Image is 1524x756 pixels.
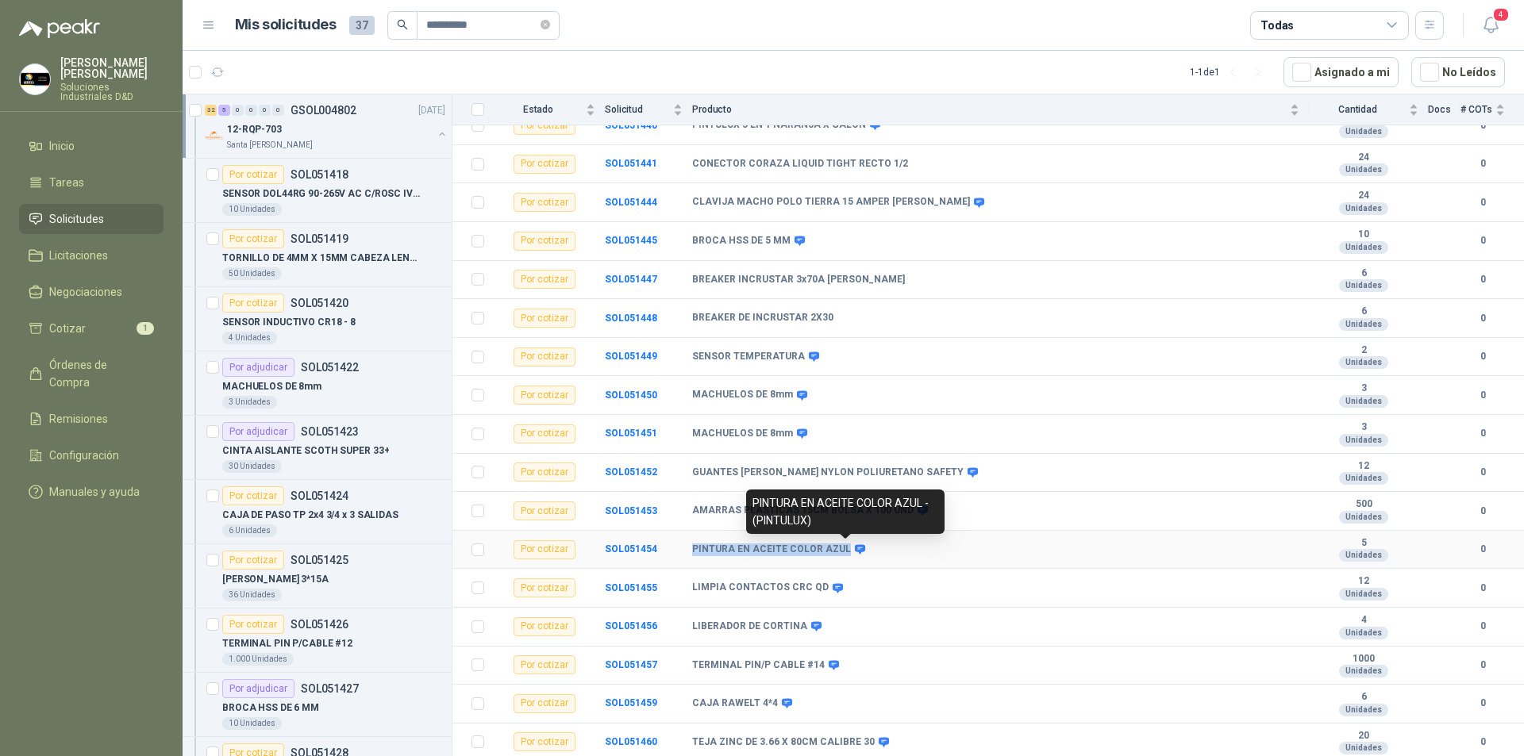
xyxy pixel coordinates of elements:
[222,332,277,344] div: 4 Unidades
[514,232,575,251] div: Por cotizar
[222,267,282,280] div: 50 Unidades
[692,235,791,248] b: BROCA HSS DE 5 MM
[1260,17,1294,34] div: Todas
[19,240,164,271] a: Licitaciones
[291,555,348,566] p: SOL051425
[605,274,657,285] a: SOL051447
[1460,581,1505,596] b: 0
[1339,163,1388,176] div: Unidades
[514,501,575,520] div: Por cotizar
[1411,57,1505,87] button: No Leídos
[1339,742,1388,754] div: Unidades
[1460,619,1505,634] b: 0
[183,351,452,416] a: Por adjudicarSOL051422MACHUELOS DE 8mm3 Unidades
[514,578,575,597] div: Por cotizar
[19,167,164,198] a: Tareas
[1339,202,1388,215] div: Unidades
[49,283,122,301] span: Negociaciones
[605,505,657,516] b: SOL051453
[49,410,108,428] span: Remisiones
[605,197,657,208] a: SOL051444
[183,673,452,737] a: Por adjudicarSOL051427BROCA HSS DE 6 MM10 Unidades
[692,659,825,672] b: TERMINAL PIN/P CABLE #14
[541,17,550,33] span: close-circle
[1339,549,1388,562] div: Unidades
[60,83,164,102] p: Soluciones Industriales D&D
[222,636,352,651] p: TERMINAL PIN P/CABLE #12
[1460,542,1505,557] b: 0
[692,428,793,440] b: MACHUELOS DE 8mm
[49,210,104,228] span: Solicitudes
[1309,575,1418,588] b: 12
[692,505,914,517] b: AMARRAS PLASTICAS 15CM BOLSA X 100 UND
[1339,241,1388,254] div: Unidades
[605,313,657,324] a: SOL051448
[692,543,851,556] b: PINTURA EN ACEITE COLOR AZUL
[49,320,86,337] span: Cotizar
[1339,434,1388,447] div: Unidades
[205,126,224,145] img: Company Logo
[183,223,452,287] a: Por cotizarSOL051419TORNILLO DE 4MM X 15MM CABEZA LENTEJA50 Unidades
[605,659,657,670] b: SOL051457
[19,350,164,397] a: Órdenes de Compra
[1460,195,1505,210] b: 0
[222,615,284,634] div: Por cotizar
[692,274,905,286] b: BREAKER INCRUSTAR 3x70A [PERSON_NAME]
[222,229,284,248] div: Por cotizar
[291,619,348,630] p: SOL051426
[183,287,452,351] a: Por cotizarSOL051420SENSOR INDUCTIVO CR18 - 84 Unidades
[605,582,657,593] b: SOL051455
[301,426,359,437] p: SOL051423
[1460,349,1505,364] b: 0
[183,544,452,608] a: Por cotizarSOL051425[PERSON_NAME] 3*15A36 Unidades
[272,105,284,116] div: 0
[605,428,657,439] a: SOL051451
[1460,735,1505,750] b: 0
[605,736,657,747] b: SOL051460
[1339,511,1388,524] div: Unidades
[1309,152,1418,164] b: 24
[1309,382,1418,395] b: 3
[605,120,657,131] b: SOL051440
[1476,11,1505,40] button: 4
[605,620,657,631] a: SOL051456
[692,736,875,749] b: TEJA ZINC DE 3.66 X 80CM CALIBRE 30
[514,655,575,674] div: Por cotizar
[692,466,964,479] b: GUANTES [PERSON_NAME] NYLON POLIURETANO SAFETY
[1309,305,1418,318] b: 6
[605,235,657,246] a: SOL051445
[222,653,294,666] div: 1.000 Unidades
[49,447,119,464] span: Configuración
[514,309,575,328] div: Por cotizar
[1309,730,1418,743] b: 20
[259,105,271,116] div: 0
[222,551,284,570] div: Por cotizar
[218,105,230,116] div: 5
[692,158,908,171] b: CONECTOR CORAZA LIQUID TIGHT RECTO 1/2
[1460,465,1505,480] b: 0
[222,358,294,377] div: Por adjudicar
[605,104,670,115] span: Solicitud
[494,94,605,125] th: Estado
[301,683,359,694] p: SOL051427
[1309,537,1418,550] b: 5
[514,732,575,751] div: Por cotizar
[1460,426,1505,441] b: 0
[205,101,448,152] a: 32 5 0 0 0 0 GSOL004802[DATE] Company Logo12-RQP-703Santa [PERSON_NAME]
[605,543,657,555] b: SOL051454
[1460,658,1505,673] b: 0
[692,351,805,363] b: SENSOR TEMPERATURA
[183,159,452,223] a: Por cotizarSOL051418SENSOR DOL44RG 90-265V AC C/ROSC IVA 19%10 Unidades
[1309,228,1418,241] b: 10
[1309,653,1418,666] b: 1000
[692,196,970,209] b: CLAVIJA MACHO POLO TIERRA 15 AMPER [PERSON_NAME]
[605,466,657,478] b: SOL051452
[222,679,294,698] div: Por adjudicar
[49,356,148,391] span: Órdenes de Compra
[692,312,833,324] b: BREAKER DE INCRUSTAR 2X30
[514,270,575,289] div: Por cotizar
[222,460,282,473] div: 30 Unidades
[514,155,575,174] div: Por cotizar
